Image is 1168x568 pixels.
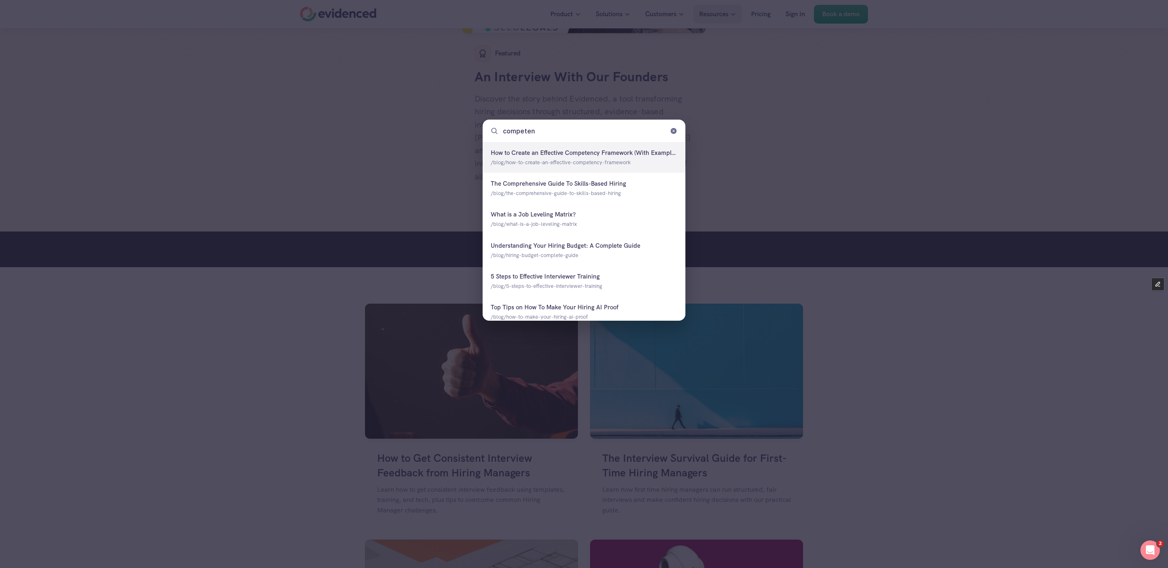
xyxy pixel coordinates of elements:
[483,235,685,266] a: Understanding Your Hiring Budget: A Complete Guide /blog/hiring-budget-complete-guide
[483,173,685,204] a: The Comprehensive Guide To Skills-Based Hiring /blog/the-comprehensive-guide-to-skills-based-hiring
[483,204,685,235] a: What is a Job Leveling Matrix? /blog/what-is-a-job-leveling-matrix
[503,124,665,137] input: Search...
[483,266,685,296] a: 5 Steps to Effective Interviewer Training /blog/5-steps-to-effective-interviewer-training
[1140,540,1160,560] iframe: Intercom live chat
[483,142,685,173] a: How to Create an Effective Competency Framework (With Examples) /blog/how-to-create-an-effective-...
[1157,540,1164,547] span: 2
[483,297,685,327] a: Top Tips on How To Make Your Hiring AI Proof /blog/how-to-make-your-hiring-ai-proof
[1152,278,1164,290] button: Edit Framer Content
